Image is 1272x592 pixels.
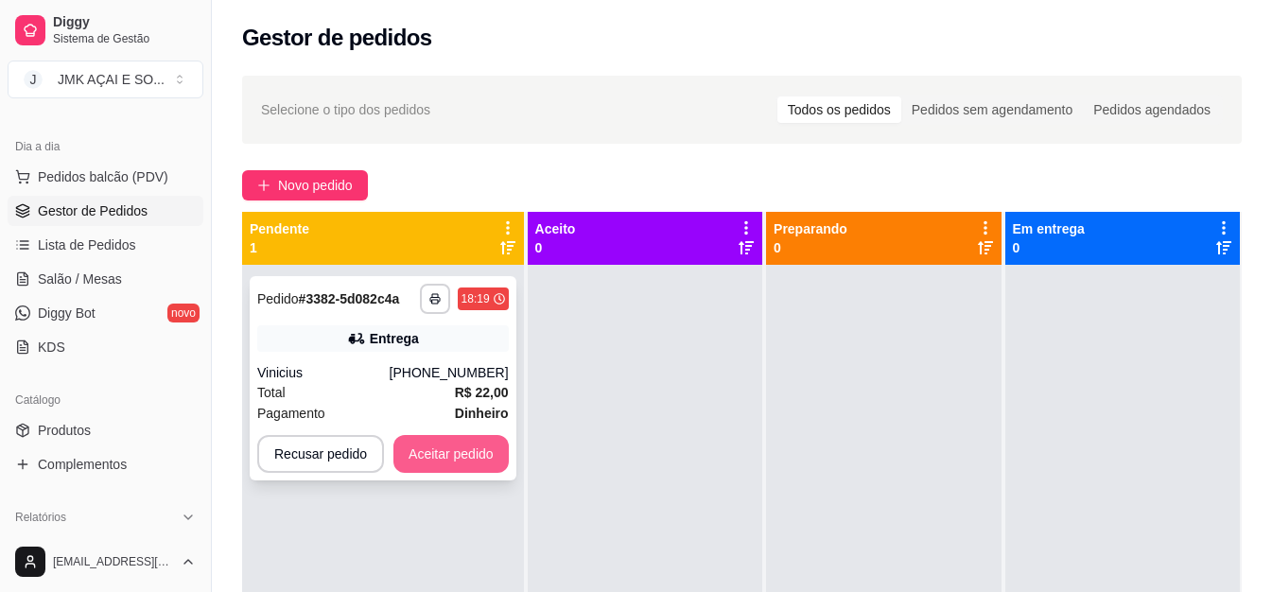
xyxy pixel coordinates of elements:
[8,449,203,479] a: Complementos
[8,131,203,162] div: Dia a dia
[58,70,165,89] div: JMK AÇAI E SO ...
[53,554,173,569] span: [EMAIL_ADDRESS][DOMAIN_NAME]
[299,291,400,306] strong: # 3382-5d082c4a
[257,382,286,403] span: Total
[370,329,419,348] div: Entrega
[8,61,203,98] button: Select a team
[774,238,847,257] p: 0
[242,170,368,200] button: Novo pedido
[901,96,1083,123] div: Pedidos sem agendamento
[261,99,430,120] span: Selecione o tipo dos pedidos
[8,230,203,260] a: Lista de Pedidos
[8,196,203,226] a: Gestor de Pedidos
[250,238,309,257] p: 1
[393,435,509,473] button: Aceitar pedido
[390,363,509,382] div: [PHONE_NUMBER]
[455,385,509,400] strong: R$ 22,00
[8,332,203,362] a: KDS
[535,219,576,238] p: Aceito
[257,179,270,192] span: plus
[38,235,136,254] span: Lista de Pedidos
[1013,238,1085,257] p: 0
[1013,219,1085,238] p: Em entrega
[455,406,509,421] strong: Dinheiro
[38,201,148,220] span: Gestor de Pedidos
[257,363,390,382] div: Vinicius
[24,70,43,89] span: J
[8,8,203,53] a: DiggySistema de Gestão
[1083,96,1221,123] div: Pedidos agendados
[462,291,490,306] div: 18:19
[53,14,196,31] span: Diggy
[257,403,325,424] span: Pagamento
[8,385,203,415] div: Catálogo
[278,175,353,196] span: Novo pedido
[38,455,127,474] span: Complementos
[8,415,203,445] a: Produtos
[8,539,203,584] button: [EMAIL_ADDRESS][DOMAIN_NAME]
[535,238,576,257] p: 0
[38,167,168,186] span: Pedidos balcão (PDV)
[15,510,66,525] span: Relatórios
[777,96,901,123] div: Todos os pedidos
[242,23,432,53] h2: Gestor de pedidos
[250,219,309,238] p: Pendente
[774,219,847,238] p: Preparando
[38,270,122,288] span: Salão / Mesas
[257,291,299,306] span: Pedido
[38,338,65,357] span: KDS
[257,435,384,473] button: Recusar pedido
[38,421,91,440] span: Produtos
[8,162,203,192] button: Pedidos balcão (PDV)
[8,298,203,328] a: Diggy Botnovo
[38,304,96,322] span: Diggy Bot
[53,31,196,46] span: Sistema de Gestão
[8,264,203,294] a: Salão / Mesas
